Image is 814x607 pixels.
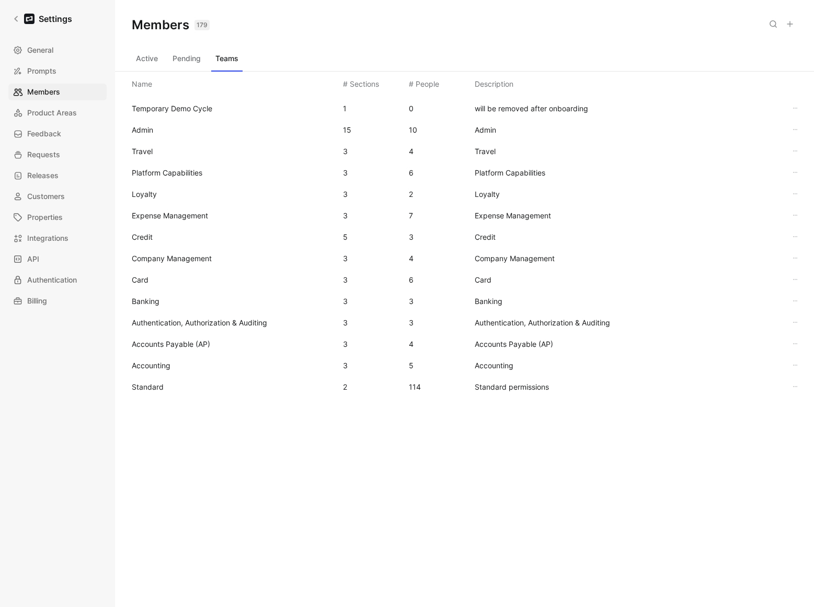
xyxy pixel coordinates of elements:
[123,98,806,119] div: Temporary Demo Cycle10will be removed after onboarding
[343,231,348,243] div: 5
[409,252,414,265] div: 4
[27,86,60,98] span: Members
[123,141,806,162] div: Travel34Travel
[409,145,414,158] div: 4
[132,168,202,177] span: Platform Capabilities
[132,190,157,199] span: Loyalty
[132,147,153,156] span: Travel
[343,209,348,222] div: 3
[8,272,107,288] a: Authentication
[475,274,778,286] span: Card
[343,78,379,90] div: # Sections
[132,211,208,220] span: Expense Management
[475,188,778,201] span: Loyalty
[409,102,414,115] div: 0
[123,248,806,269] div: Company Management34Company Management
[8,42,107,59] a: General
[123,376,806,398] div: Standard2114Standard permissions
[132,254,212,263] span: Company Management
[123,183,806,205] div: Loyalty32Loyalty
[8,167,107,184] a: Releases
[343,188,348,201] div: 3
[8,230,107,247] a: Integrations
[8,293,107,309] a: Billing
[27,107,77,119] span: Product Areas
[132,361,170,370] span: Accounting
[475,145,778,158] span: Travel
[27,44,53,56] span: General
[132,340,210,348] span: Accounts Payable (AP)
[475,295,778,308] span: Banking
[27,190,65,203] span: Customers
[132,50,162,67] button: Active
[8,84,107,100] a: Members
[8,146,107,163] a: Requests
[475,381,778,393] span: Standard permissions
[123,312,806,333] div: Authentication, Authorization & Auditing33Authentication, Authorization & Auditing
[409,188,413,201] div: 2
[343,359,348,372] div: 3
[343,317,348,329] div: 3
[475,102,778,115] span: will be removed after onboarding
[8,8,76,29] a: Settings
[409,124,417,136] div: 10
[8,104,107,121] a: Product Areas
[8,251,107,267] a: API
[475,252,778,265] span: Company Management
[409,231,414,243] div: 3
[343,338,348,351] div: 3
[475,317,778,329] span: Authentication, Authorization & Auditing
[123,162,806,183] div: Platform Capabilities36Platform Capabilities
[475,359,778,372] span: Accounting
[132,297,159,306] span: Banking
[132,17,210,33] h1: Members
[132,232,153,241] span: Credit
[409,209,413,222] div: 7
[343,252,348,265] div: 3
[168,50,205,67] button: Pending
[409,359,414,372] div: 5
[132,104,212,113] span: Temporary Demo Cycle
[409,338,414,351] div: 4
[409,274,414,286] div: 6
[132,78,152,90] div: Name
[211,50,243,67] button: Teams
[343,124,351,136] div: 15
[132,318,267,327] span: Authentication, Authorization & Auditing
[27,127,61,140] span: Feedback
[27,169,59,182] span: Releases
[123,333,806,355] div: Accounts Payable (AP)34Accounts Payable (AP)
[8,125,107,142] a: Feedback
[409,78,439,90] div: # People
[123,355,806,376] div: Accounting35Accounting
[475,231,778,243] span: Credit
[123,119,806,141] div: Admin1510Admin
[27,211,63,224] span: Properties
[343,167,348,179] div: 3
[27,295,47,307] span: Billing
[343,102,347,115] div: 1
[123,226,806,248] div: Credit53Credit
[27,148,60,161] span: Requests
[194,20,210,30] div: 179
[123,269,806,290] div: Card36Card
[475,167,778,179] span: Platform Capabilities
[475,124,778,136] span: Admin
[8,63,107,79] a: Prompts
[27,253,39,265] span: API
[8,209,107,226] a: Properties
[343,295,348,308] div: 3
[343,274,348,286] div: 3
[343,145,348,158] div: 3
[409,381,421,393] div: 114
[27,65,56,77] span: Prompts
[39,13,72,25] h1: Settings
[409,167,414,179] div: 6
[475,78,513,90] div: Description
[343,381,347,393] div: 2
[475,209,778,222] span: Expense Management
[8,188,107,205] a: Customers
[123,290,806,312] div: Banking33Banking
[132,125,153,134] span: Admin
[409,317,414,329] div: 3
